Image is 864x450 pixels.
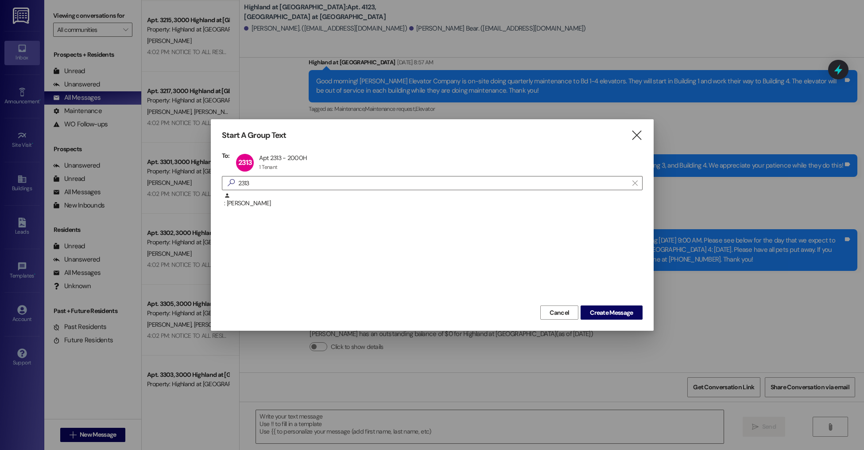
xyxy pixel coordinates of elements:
[238,158,252,167] span: 2313
[628,176,642,190] button: Clear text
[222,152,230,160] h3: To:
[259,154,307,162] div: Apt 2313 - 2000H
[632,180,637,187] i: 
[540,305,578,320] button: Cancel
[581,305,642,320] button: Create Message
[590,308,633,317] span: Create Message
[224,192,643,208] div: : [PERSON_NAME]
[238,177,628,189] input: Search for any contact or apartment
[222,192,643,215] div: : [PERSON_NAME]
[259,164,277,171] div: 1 Tenant
[631,131,643,140] i: 
[222,130,287,141] h3: Start A Group Text
[224,178,238,188] i: 
[550,308,569,317] span: Cancel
